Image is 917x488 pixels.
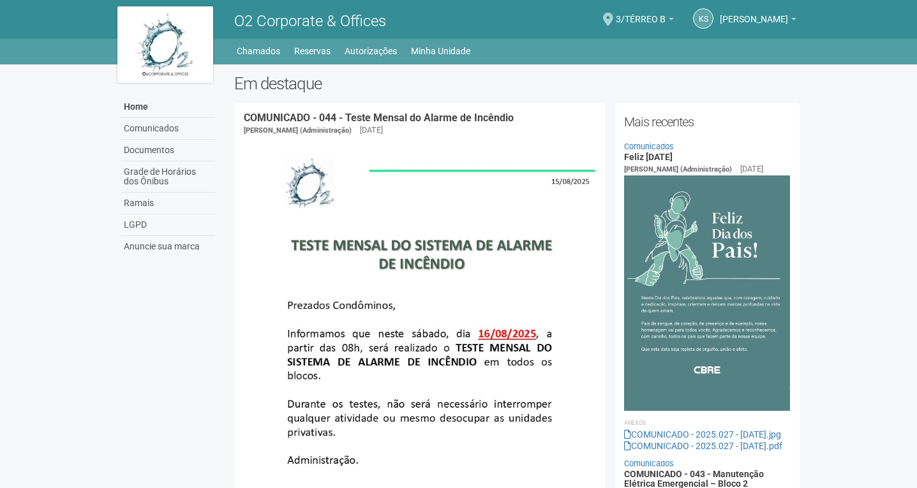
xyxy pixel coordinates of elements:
a: Autorizações [345,42,397,60]
span: [PERSON_NAME] (Administração) [624,165,732,174]
a: KS [693,8,713,29]
a: [PERSON_NAME] [720,16,796,26]
a: Feliz [DATE] [624,152,673,162]
span: O2 Corporate & Offices [234,12,386,30]
div: [DATE] [360,124,383,136]
a: Comunicados [121,118,215,140]
a: COMUNICADO - 2025.027 - [DATE].jpg [624,429,781,440]
div: [DATE] [740,163,763,175]
a: Documentos [121,140,215,161]
a: COMUNICADO - 2025.027 - [DATE].pdf [624,441,782,451]
h2: Em destaque [234,74,800,93]
span: Karen Santos Bezerra [720,2,788,24]
a: Comunicados [624,142,674,151]
a: LGPD [121,214,215,236]
img: logo.jpg [117,6,213,83]
a: Home [121,96,215,118]
a: 3/TÉRREO B [616,16,674,26]
img: COMUNICADO%20-%202025.027%20-%20Dia%20dos%20Pais.jpg [624,175,791,411]
a: Minha Unidade [411,42,470,60]
a: Comunicados [624,459,674,468]
a: Grade de Horários dos Ônibus [121,161,215,193]
li: Anexos [624,417,791,429]
span: 3/TÉRREO B [616,2,666,24]
a: Reservas [294,42,331,60]
a: Ramais [121,193,215,214]
a: Anuncie sua marca [121,236,215,257]
a: Chamados [237,42,280,60]
a: COMUNICADO - 044 - Teste Mensal do Alarme de Incêndio [244,112,514,124]
h2: Mais recentes [624,112,791,131]
span: [PERSON_NAME] (Administração) [244,126,352,135]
